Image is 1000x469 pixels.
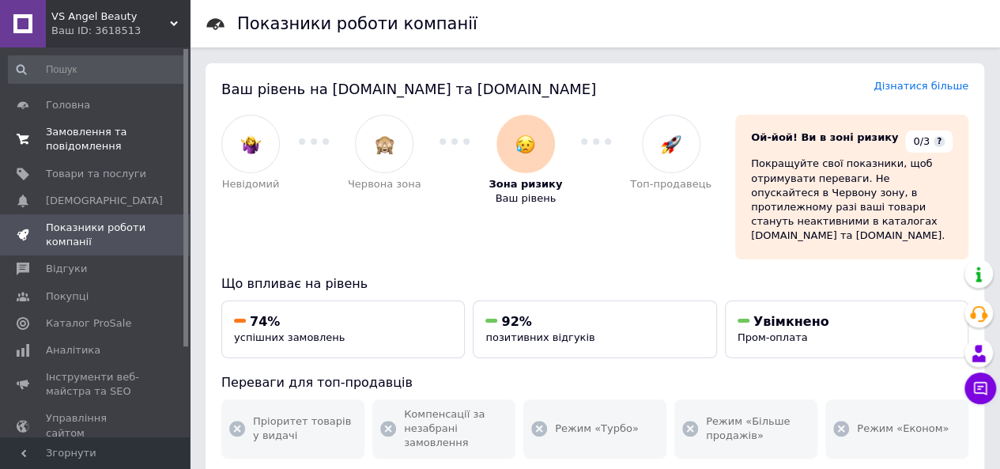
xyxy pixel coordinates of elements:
[253,414,357,443] span: Пріоритет товарів у видачі
[46,98,90,112] span: Головна
[8,55,187,84] input: Пошук
[46,343,100,357] span: Аналітика
[46,289,89,304] span: Покупці
[857,422,949,436] span: Режим «Економ»
[221,301,465,358] button: 74%успішних замовлень
[51,9,170,24] span: VS Angel Beauty
[473,301,716,358] button: 92%позитивних відгуків
[46,370,146,399] span: Інструменти веб-майстра та SEO
[46,125,146,153] span: Замовлення та повідомлення
[221,375,413,390] span: Переваги для топ-продавців
[375,134,394,154] img: :see_no_evil:
[46,316,131,331] span: Каталог ProSale
[555,422,639,436] span: Режим «Турбо»
[221,276,368,291] span: Що впливає на рівень
[46,167,146,181] span: Товари та послуги
[46,194,163,208] span: [DEMOGRAPHIC_DATA]
[46,221,146,249] span: Показники роботи компанії
[753,314,829,329] span: Увімкнено
[404,407,508,451] span: Компенсації за незабрані замовлення
[46,411,146,440] span: Управління сайтом
[905,130,953,153] div: 0/3
[221,81,596,97] span: Ваш рівень на [DOMAIN_NAME] та [DOMAIN_NAME]
[738,331,808,343] span: Пром-оплата
[725,301,968,358] button: УвімкненоПром-оплата
[51,24,190,38] div: Ваш ID: 3618513
[250,314,280,329] span: 74%
[241,134,261,154] img: :woman-shrugging:
[234,331,345,343] span: успішних замовлень
[706,414,809,443] span: Режим «Більше продажів»
[964,373,996,404] button: Чат з покупцем
[496,191,557,206] span: Ваш рівень
[751,157,953,243] div: Покращуйте свої показники, щоб отримувати переваги. Не опускайтеся в Червону зону, в протилежному...
[661,134,681,154] img: :rocket:
[348,177,421,191] span: Червона зона
[237,14,477,33] h1: Показники роботи компанії
[515,134,535,154] img: :disappointed_relieved:
[874,80,968,92] a: Дізнатися більше
[46,262,87,276] span: Відгуки
[630,177,711,191] span: Топ-продавець
[934,136,945,147] span: ?
[751,131,898,143] span: Ой-йой! Ви в зоні ризику
[222,177,280,191] span: Невідомий
[485,331,594,343] span: позитивних відгуків
[501,314,531,329] span: 92%
[489,177,562,191] span: Зона ризику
